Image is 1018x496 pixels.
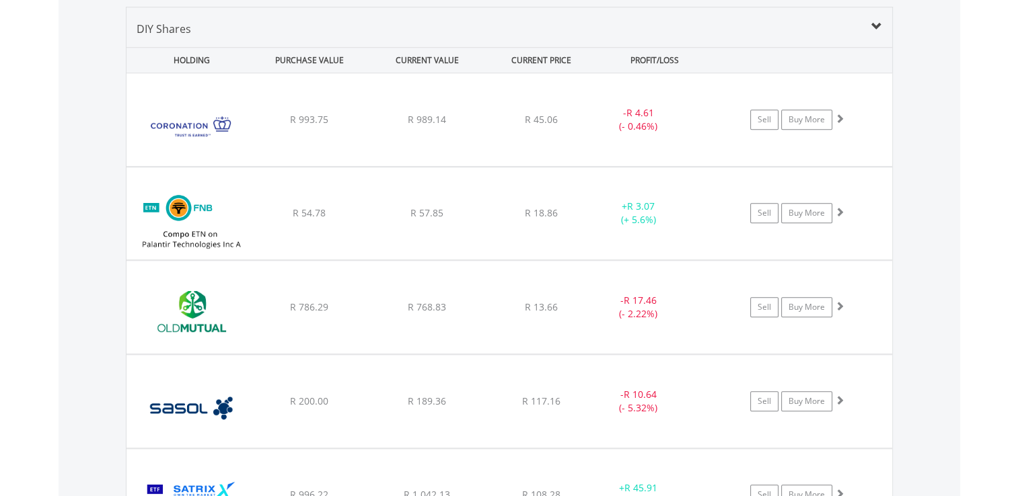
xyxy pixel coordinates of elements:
[781,297,832,317] a: Buy More
[750,110,778,130] a: Sell
[133,90,249,163] img: EQU.ZA.CML.png
[290,113,328,126] span: R 993.75
[525,206,558,219] span: R 18.86
[408,395,446,407] span: R 189.36
[781,110,832,130] a: Buy More
[588,200,690,226] div: + (+ 5.6%)
[127,48,250,73] div: HOLDING
[781,391,832,411] a: Buy More
[525,300,558,313] span: R 13.66
[408,300,446,313] span: R 768.83
[750,391,778,411] a: Sell
[750,297,778,317] a: Sell
[597,48,713,73] div: PROFIT/LOSS
[781,203,832,223] a: Buy More
[133,184,249,256] img: EQU.ZA.PTETNC.png
[487,48,594,73] div: CURRENT PRICE
[252,48,367,73] div: PURCHASE VALUE
[293,206,326,219] span: R 54.78
[525,113,558,126] span: R 45.06
[370,48,485,73] div: CURRENT VALUE
[626,106,654,119] span: R 4.61
[624,294,657,306] span: R 17.46
[522,395,560,407] span: R 117.16
[624,481,657,494] span: R 45.91
[750,203,778,223] a: Sell
[627,200,655,212] span: R 3.07
[290,300,328,313] span: R 786.29
[588,294,690,321] div: - (- 2.22%)
[290,395,328,407] span: R 200.00
[133,372,249,444] img: EQU.ZA.SOL.png
[133,278,249,350] img: EQU.ZA.OMU.png
[137,22,191,36] span: DIY Shares
[408,113,446,126] span: R 989.14
[410,206,443,219] span: R 57.85
[624,388,657,401] span: R 10.64
[588,106,690,133] div: - (- 0.46%)
[588,388,690,415] div: - (- 5.32%)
